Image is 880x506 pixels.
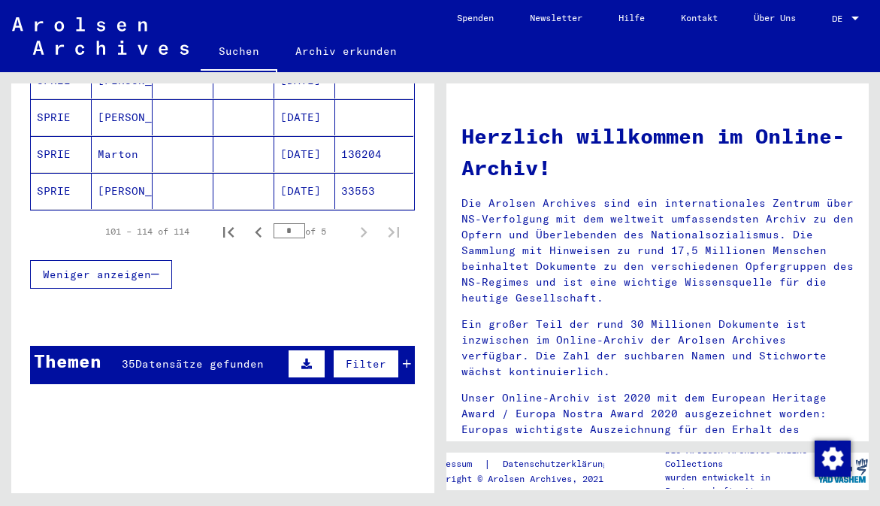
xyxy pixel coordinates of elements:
[31,173,92,209] mat-cell: SPRIE
[461,390,854,453] p: Unser Online-Archiv ist 2020 mit dem European Heritage Award / Europa Nostra Award 2020 ausgezeic...
[122,357,135,371] span: 35
[135,357,264,371] span: Datensätze gefunden
[213,217,243,247] button: First page
[814,440,850,476] div: Zustimmung ändern
[461,120,854,183] h1: Herzlich willkommen im Online-Archiv!
[92,136,153,172] mat-cell: Marton
[491,456,626,472] a: Datenschutzerklärung
[425,456,626,472] div: |
[274,173,335,209] mat-cell: [DATE]
[815,441,851,477] img: Zustimmung ändern
[30,260,172,289] button: Weniger anzeigen
[92,173,153,209] mat-cell: [PERSON_NAME]
[425,472,626,486] p: Copyright © Arolsen Archives, 2021
[92,99,153,135] mat-cell: [PERSON_NAME]
[379,217,409,247] button: Last page
[461,195,854,306] p: Die Arolsen Archives sind ein internationales Zentrum über NS-Verfolgung mit dem weltweit umfasse...
[12,17,189,55] img: Arolsen_neg.svg
[31,99,92,135] mat-cell: SPRIE
[201,33,277,72] a: Suchen
[333,350,399,378] button: Filter
[665,444,816,471] p: Die Arolsen Archives Online-Collections
[277,33,415,69] a: Archiv erkunden
[243,217,274,247] button: Previous page
[349,217,379,247] button: Next page
[335,173,413,209] mat-cell: 33553
[274,224,349,238] div: of 5
[461,317,854,380] p: Ein großer Teil der rund 30 Millionen Dokumente ist inzwischen im Online-Archiv der Arolsen Archi...
[425,456,484,472] a: Impressum
[665,471,816,498] p: wurden entwickelt in Partnerschaft mit
[832,14,848,24] span: DE
[274,136,335,172] mat-cell: [DATE]
[34,347,101,374] div: Themen
[335,136,413,172] mat-cell: 136204
[43,268,151,281] span: Weniger anzeigen
[105,225,189,238] div: 101 – 114 of 114
[31,136,92,172] mat-cell: SPRIE
[274,99,335,135] mat-cell: [DATE]
[346,357,386,371] span: Filter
